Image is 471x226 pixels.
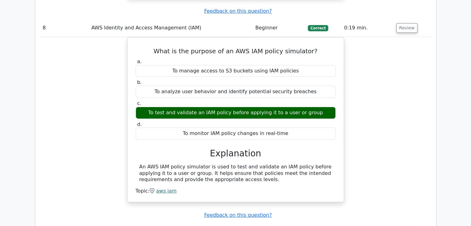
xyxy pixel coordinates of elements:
[137,59,142,64] span: a.
[137,79,142,85] span: b.
[396,23,417,33] button: Review
[139,164,332,183] div: An AWS IAM policy simulator is used to test and validate an IAM policy before applying it to a us...
[253,19,305,37] td: Beginner
[204,8,272,14] a: Feedback on this question?
[89,19,253,37] td: AWS Identity and Access Management (IAM)
[136,128,336,140] div: To monitor IAM policy changes in real-time
[136,65,336,77] div: To manage access to S3 buckets using IAM policies
[136,188,336,194] div: Topic:
[135,47,336,55] h5: What is the purpose of an AWS IAM policy simulator?
[40,19,89,37] td: 8
[137,100,142,106] span: c.
[136,107,336,119] div: To test and validate an IAM policy before applying it to a user or group
[204,212,272,218] a: Feedback on this question?
[137,121,142,127] span: d.
[308,25,328,31] span: Correct
[342,19,394,37] td: 0:19 min.
[156,188,177,194] a: aws iam
[136,86,336,98] div: To analyze user behavior and identify potential security breaches
[139,148,332,159] h3: Explanation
